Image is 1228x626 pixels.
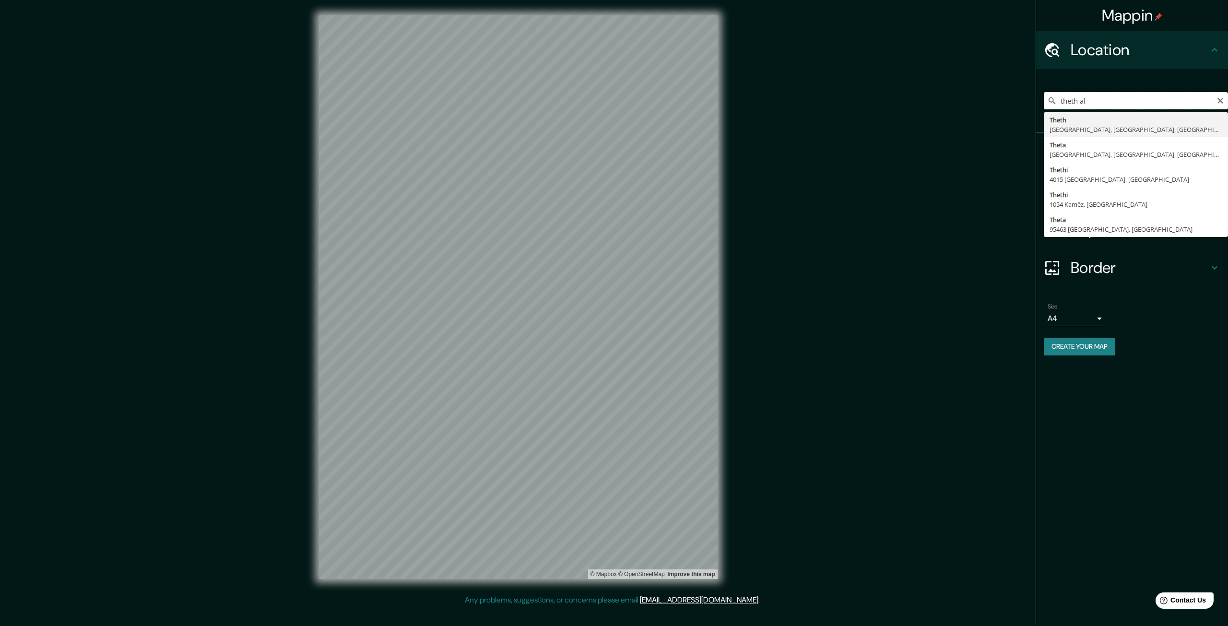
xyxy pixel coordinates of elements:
[1050,140,1222,150] div: Theta
[1036,248,1228,287] div: Border
[1050,125,1222,134] div: [GEOGRAPHIC_DATA], [GEOGRAPHIC_DATA], [GEOGRAPHIC_DATA]
[760,594,761,606] div: .
[1071,220,1209,239] h4: Layout
[590,571,617,578] a: Mapbox
[618,571,665,578] a: OpenStreetMap
[1216,95,1224,105] button: Clear
[1050,215,1222,224] div: Theta
[1050,224,1222,234] div: 95463 [GEOGRAPHIC_DATA], [GEOGRAPHIC_DATA]
[319,15,718,579] canvas: Map
[1050,165,1222,175] div: Thethi
[1036,133,1228,172] div: Pins
[1048,303,1058,311] label: Size
[1071,258,1209,277] h4: Border
[1143,589,1217,615] iframe: Help widget launcher
[1050,200,1222,209] div: 1054 Kamëz, [GEOGRAPHIC_DATA]
[640,595,758,605] a: [EMAIL_ADDRESS][DOMAIN_NAME]
[1155,13,1162,21] img: pin-icon.png
[1050,150,1222,159] div: [GEOGRAPHIC_DATA], [GEOGRAPHIC_DATA], [GEOGRAPHIC_DATA]
[1050,115,1222,125] div: Theth
[761,594,763,606] div: .
[1044,338,1115,355] button: Create your map
[1036,31,1228,69] div: Location
[1050,175,1222,184] div: 4015 [GEOGRAPHIC_DATA], [GEOGRAPHIC_DATA]
[1048,311,1105,326] div: A4
[1036,172,1228,210] div: Style
[1050,190,1222,200] div: Thethi
[667,571,715,578] a: Map feedback
[1044,92,1228,109] input: Pick your city or area
[1071,40,1209,59] h4: Location
[1036,210,1228,248] div: Layout
[465,594,760,606] p: Any problems, suggestions, or concerns please email .
[1102,6,1163,25] h4: Mappin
